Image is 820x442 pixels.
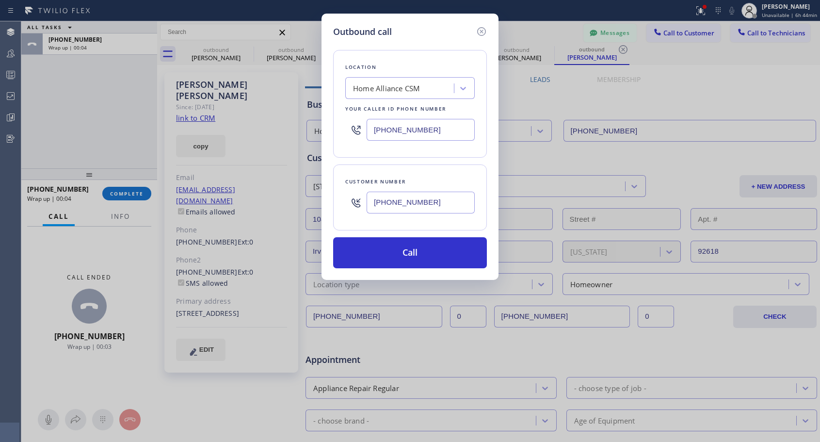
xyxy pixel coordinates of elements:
[345,62,475,72] div: Location
[345,104,475,114] div: Your caller id phone number
[333,25,392,38] h5: Outbound call
[333,237,487,268] button: Call
[367,119,475,141] input: (123) 456-7890
[353,83,420,94] div: Home Alliance CSM
[367,192,475,213] input: (123) 456-7890
[345,177,475,187] div: Customer number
